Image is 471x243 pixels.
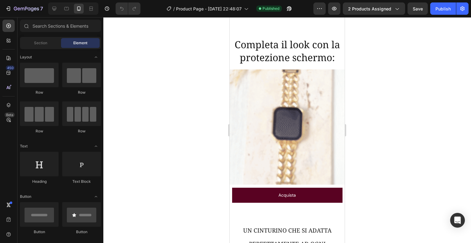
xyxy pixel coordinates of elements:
span: Section [34,40,47,46]
div: Button [20,229,59,235]
button: Save [408,2,428,15]
div: 450 [6,65,15,70]
span: Product Page - [DATE] 22:48:07 [176,6,242,12]
button: 7 [2,2,46,15]
span: Toggle open [91,52,101,62]
div: Row [20,90,59,95]
p: 7 [40,5,43,12]
div: Heading [20,179,59,184]
div: Open Intercom Messenger [450,213,465,228]
button: Publish [430,2,456,15]
span: Published [262,6,279,11]
span: Text [20,143,28,149]
span: Button [20,194,31,199]
div: Row [62,128,101,134]
iframe: Design area [230,17,345,243]
span: Save [413,6,423,11]
div: Text Block [62,179,101,184]
input: Search Sections & Elements [20,20,101,32]
div: Beta [5,112,15,117]
span: / [173,6,175,12]
div: Row [20,128,59,134]
div: Button [62,229,101,235]
span: Layout [20,54,32,60]
div: Row [62,90,101,95]
div: Publish [435,6,451,12]
button: 2 products assigned [343,2,405,15]
div: Undo/Redo [116,2,140,15]
span: Element [73,40,87,46]
span: Toggle open [91,141,101,151]
span: Toggle open [91,192,101,202]
span: 2 products assigned [348,6,391,12]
